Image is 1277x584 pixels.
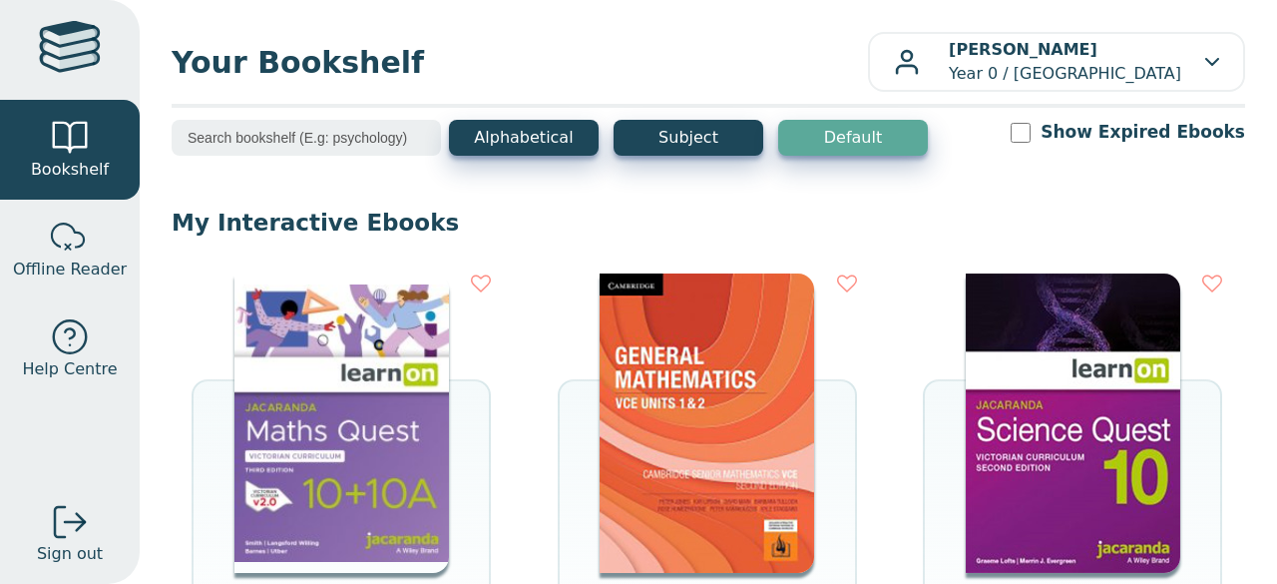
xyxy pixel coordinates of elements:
img: 98e9f931-67be-40f3-b733-112c3181ee3a.jpg [600,274,814,573]
b: [PERSON_NAME] [949,40,1097,59]
button: Default [778,120,928,156]
p: My Interactive Ebooks [172,208,1245,238]
span: Your Bookshelf [172,40,868,85]
button: Alphabetical [449,120,599,156]
input: Search bookshelf (E.g: psychology) [172,120,441,156]
img: 1499aa3b-a4b8-4611-837d-1f2651393c4c.jpg [234,274,449,573]
span: Sign out [37,542,103,566]
p: Year 0 / [GEOGRAPHIC_DATA] [949,38,1181,86]
span: Offline Reader [13,258,127,282]
span: Help Centre [22,357,117,381]
button: [PERSON_NAME]Year 0 / [GEOGRAPHIC_DATA] [868,32,1245,92]
span: Bookshelf [31,158,109,182]
button: Subject [614,120,763,156]
img: b7253847-5288-ea11-a992-0272d098c78b.jpg [966,274,1180,573]
label: Show Expired Ebooks [1041,120,1245,145]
